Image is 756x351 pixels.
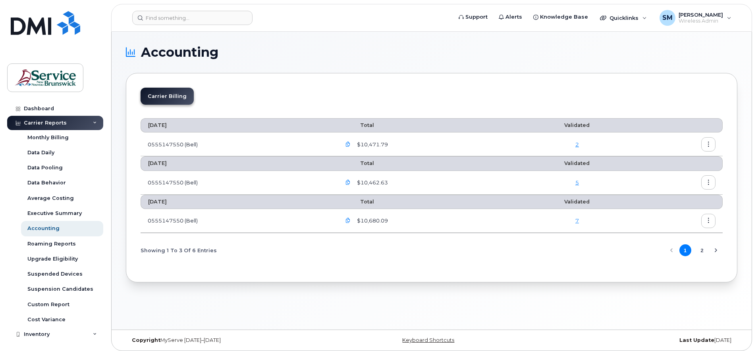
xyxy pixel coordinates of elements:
span: $10,680.09 [355,217,388,224]
th: [DATE] [141,195,334,209]
th: Validated [517,195,636,209]
th: Validated [517,118,636,132]
span: Total [341,122,374,128]
a: 2 [575,141,579,148]
td: 0555147550 (Bell) [141,171,334,195]
span: Total [341,160,374,166]
button: Page 2 [696,244,708,256]
div: MyServe [DATE]–[DATE] [126,337,330,343]
span: $10,462.63 [355,179,388,186]
button: Next Page [710,244,722,256]
th: Validated [517,156,636,171]
th: [DATE] [141,156,334,171]
div: [DATE] [534,337,737,343]
strong: Last Update [679,337,714,343]
span: Showing 1 To 3 Of 6 Entries [141,244,217,256]
td: 0555147550 (Bell) [141,209,334,233]
a: Keyboard Shortcuts [402,337,454,343]
td: 0555147550 (Bell) [141,132,334,156]
a: 5 [575,179,579,186]
strong: Copyright [132,337,160,343]
button: Page 1 [679,244,691,256]
a: 7 [575,217,579,224]
span: $10,471.79 [355,141,388,148]
span: Accounting [141,46,218,58]
span: Total [341,199,374,205]
th: [DATE] [141,118,334,132]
